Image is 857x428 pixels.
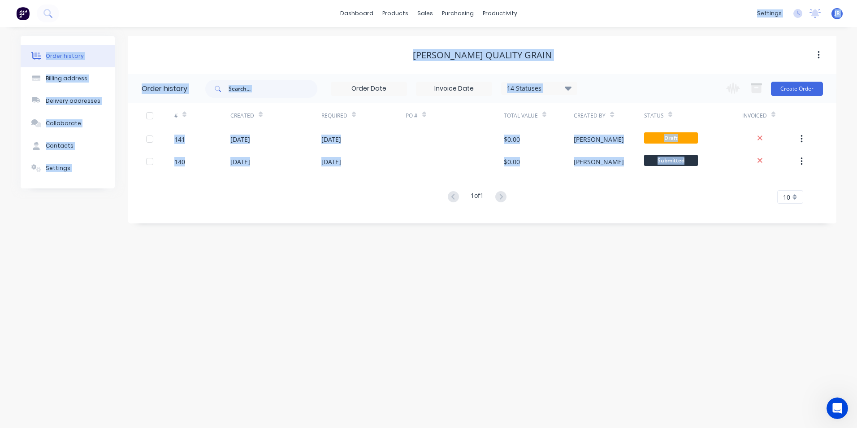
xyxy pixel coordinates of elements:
[471,191,484,204] div: 1 of 1
[574,135,624,144] div: [PERSON_NAME]
[406,103,504,128] div: PO #
[574,112,606,120] div: Created By
[644,155,698,166] span: Submitted
[46,74,87,83] div: Billing address
[321,103,406,128] div: Required
[502,83,577,93] div: 14 Statuses
[21,157,115,179] button: Settings
[644,132,698,144] span: Draft
[321,135,341,144] div: [DATE]
[174,135,185,144] div: 141
[644,103,742,128] div: Status
[46,119,81,127] div: Collaborate
[174,112,178,120] div: #
[230,157,250,166] div: [DATE]
[783,192,790,202] span: 10
[142,83,187,94] div: Order history
[21,45,115,67] button: Order history
[406,112,418,120] div: PO #
[321,157,341,166] div: [DATE]
[46,52,84,60] div: Order history
[21,135,115,157] button: Contacts
[478,7,522,20] div: productivity
[230,112,254,120] div: Created
[230,135,250,144] div: [DATE]
[742,103,798,128] div: Invoiced
[437,7,478,20] div: purchasing
[742,112,767,120] div: Invoiced
[46,164,70,172] div: Settings
[46,142,74,150] div: Contacts
[504,135,520,144] div: $0.00
[16,7,30,20] img: Factory
[331,82,407,96] input: Order Date
[229,80,317,98] input: Search...
[230,103,321,128] div: Created
[574,157,624,166] div: [PERSON_NAME]
[46,97,100,105] div: Delivery addresses
[574,103,644,128] div: Created By
[413,50,552,61] div: [PERSON_NAME] Quality Grain
[174,157,185,166] div: 140
[771,82,823,96] button: Create Order
[416,82,492,96] input: Invoice Date
[336,7,378,20] a: dashboard
[21,112,115,135] button: Collaborate
[753,7,786,20] div: settings
[21,90,115,112] button: Delivery addresses
[504,157,520,166] div: $0.00
[321,112,347,120] div: Required
[504,112,538,120] div: Total Value
[827,397,848,419] iframe: Intercom live chat
[378,7,413,20] div: products
[644,112,664,120] div: Status
[174,103,230,128] div: #
[21,67,115,90] button: Billing address
[835,9,840,17] span: JR
[504,103,574,128] div: Total Value
[413,7,437,20] div: sales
